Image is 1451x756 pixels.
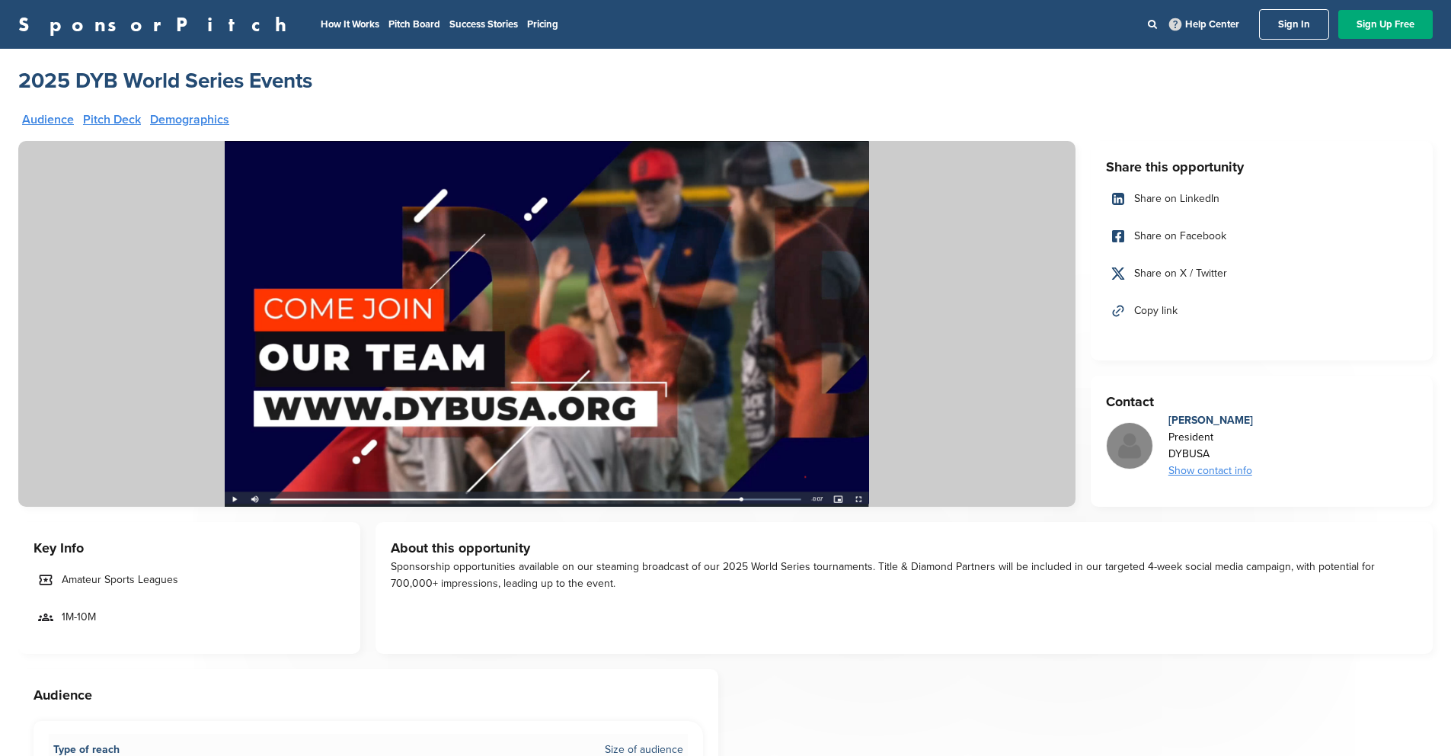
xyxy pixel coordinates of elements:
[18,67,312,94] a: 2025 DYB World Series Events
[321,18,379,30] a: How It Works
[62,572,178,588] span: Amateur Sports Leagues
[1106,220,1417,252] a: Share on Facebook
[34,684,703,706] h3: Audience
[1134,228,1226,245] span: Share on Facebook
[1134,191,1219,207] span: Share on LinkedIn
[22,114,74,126] a: Audience
[18,141,1075,507] img: Sponsorpitch &
[34,537,345,559] h3: Key Info
[1168,429,1253,446] div: President
[1338,10,1433,39] a: Sign Up Free
[1168,412,1253,429] div: [PERSON_NAME]
[1134,303,1178,319] span: Copy link
[527,18,558,30] a: Pricing
[83,114,141,126] a: Pitch Deck
[391,559,1417,592] div: Sponsorship opportunities available on our steaming broadcast of our 2025 World Series tournament...
[391,537,1417,559] h3: About this opportunity
[1168,446,1253,463] div: DYBUSA
[62,609,96,626] span: 1M-10M
[1106,295,1417,327] a: Copy link
[1107,423,1152,469] img: Missing
[1166,15,1242,34] a: Help Center
[1106,183,1417,215] a: Share on LinkedIn
[1259,9,1329,40] a: Sign In
[1168,463,1253,479] div: Show contact info
[1106,156,1417,178] h3: Share this opportunity
[1106,258,1417,290] a: Share on X / Twitter
[1134,265,1227,282] span: Share on X / Twitter
[150,114,229,126] a: Demographics
[388,18,440,30] a: Pitch Board
[18,14,296,34] a: SponsorPitch
[449,18,518,30] a: Success Stories
[1106,391,1417,412] h3: Contact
